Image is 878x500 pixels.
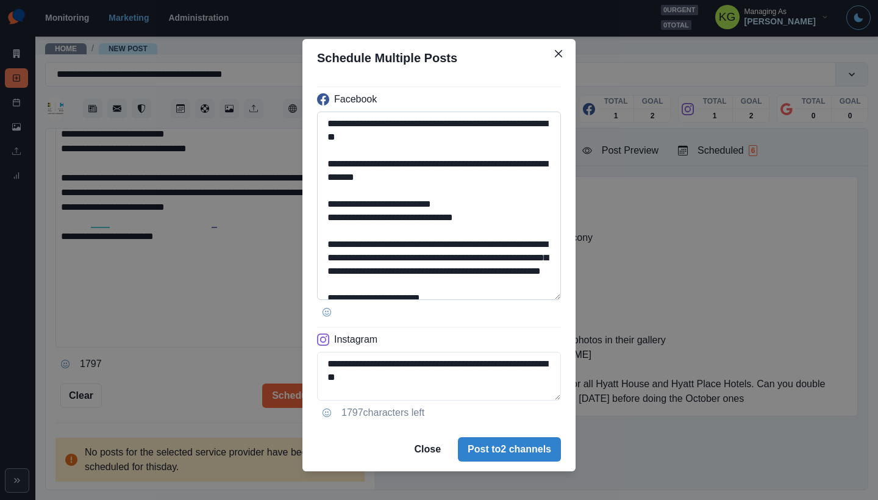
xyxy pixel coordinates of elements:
[404,437,451,462] button: Close
[341,405,424,420] p: 1797 characters left
[334,92,377,107] p: Facebook
[458,437,561,462] button: Post to2 channels
[317,403,337,423] button: Opens Emoji Picker
[317,302,337,322] button: Opens Emoji Picker
[334,332,377,347] p: Instagram
[549,44,568,63] button: Close
[302,39,576,77] header: Schedule Multiple Posts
